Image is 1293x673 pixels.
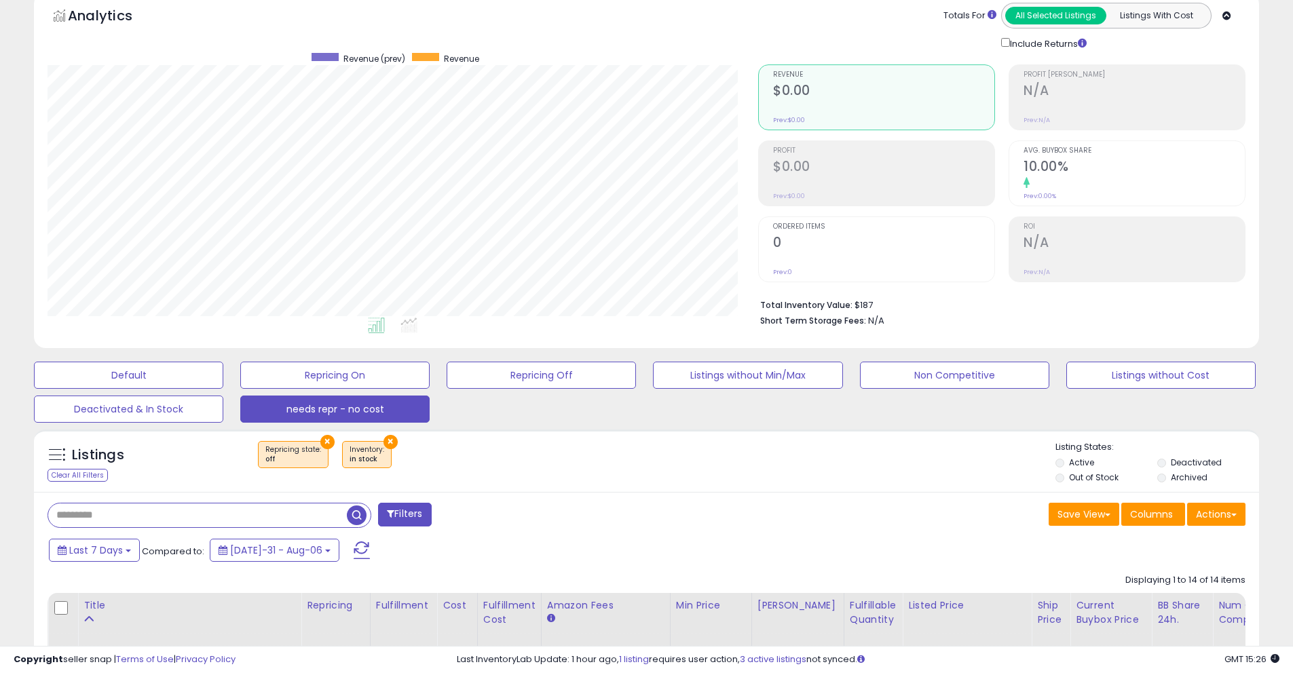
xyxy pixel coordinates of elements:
div: Num of Comp. [1218,598,1268,627]
button: Repricing On [240,362,430,389]
label: Archived [1171,472,1207,483]
h2: N/A [1024,235,1245,253]
label: Out of Stock [1069,472,1119,483]
small: Prev: 0 [773,268,792,276]
button: Columns [1121,503,1185,526]
div: Last InventoryLab Update: 1 hour ago, requires user action, not synced. [457,653,1279,666]
span: [DATE]-31 - Aug-06 [230,543,322,557]
span: Inventory : [350,444,384,465]
button: Default [34,362,223,389]
button: × [383,435,398,449]
h5: Analytics [68,6,159,28]
a: Terms of Use [116,653,174,666]
h5: Listings [72,446,124,465]
div: off [265,455,321,464]
span: Revenue (prev) [343,53,405,64]
div: seller snap | | [14,653,236,666]
button: Non Competitive [860,362,1049,389]
div: Repricing [307,598,364,613]
strong: Copyright [14,653,63,666]
a: 3 active listings [740,653,806,666]
button: All Selected Listings [1005,7,1106,24]
div: Totals For [943,9,996,22]
div: Fulfillable Quantity [850,598,897,627]
div: Clear All Filters [48,469,108,482]
span: Revenue [773,71,994,79]
span: N/A [868,314,884,327]
h2: $0.00 [773,83,994,101]
div: Min Price [676,598,746,613]
span: ROI [1024,223,1245,231]
div: Cost [443,598,472,613]
div: in stock [350,455,384,464]
span: Profit [PERSON_NAME] [1024,71,1245,79]
button: Filters [378,503,431,526]
button: × [320,435,335,449]
div: Amazon Fees [547,598,664,613]
div: Displaying 1 to 14 of 14 items [1125,574,1245,587]
button: [DATE]-31 - Aug-06 [210,539,339,562]
span: Avg. Buybox Share [1024,147,1245,155]
div: Ship Price [1037,598,1064,627]
div: Listed Price [908,598,1026,613]
div: Include Returns [991,35,1103,51]
div: Current Buybox Price [1076,598,1146,627]
p: Listing States: [1055,441,1259,454]
b: Short Term Storage Fees: [760,315,866,326]
button: Listings With Cost [1106,7,1207,24]
label: Deactivated [1171,457,1222,468]
span: Ordered Items [773,223,994,231]
span: Compared to: [142,545,204,558]
h2: 0 [773,235,994,253]
div: Fulfillment Cost [483,598,536,627]
small: Amazon Fees. [547,613,555,625]
small: Prev: $0.00 [773,192,805,200]
span: Repricing state : [265,444,321,465]
small: Prev: 0.00% [1024,192,1056,200]
div: [PERSON_NAME] [757,598,838,613]
button: Listings without Cost [1066,362,1256,389]
span: Columns [1130,507,1173,521]
label: Active [1069,457,1094,468]
button: needs repr - no cost [240,396,430,423]
h2: $0.00 [773,159,994,177]
li: $187 [760,296,1235,312]
a: 1 listing [619,653,649,666]
small: Prev: $0.00 [773,116,805,124]
a: Privacy Policy [176,653,236,666]
small: Prev: N/A [1024,116,1050,124]
b: Total Inventory Value: [760,299,852,311]
button: Listings without Min/Max [653,362,842,389]
span: Profit [773,147,994,155]
button: Last 7 Days [49,539,140,562]
span: 2025-08-14 15:26 GMT [1224,653,1279,666]
div: BB Share 24h. [1157,598,1207,627]
span: Revenue [444,53,479,64]
div: Title [83,598,295,613]
button: Deactivated & In Stock [34,396,223,423]
button: Actions [1187,503,1245,526]
button: Repricing Off [447,362,636,389]
h2: 10.00% [1024,159,1245,177]
span: Last 7 Days [69,543,123,557]
button: Save View [1049,503,1119,526]
small: Prev: N/A [1024,268,1050,276]
div: Fulfillment [376,598,431,613]
h2: N/A [1024,83,1245,101]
